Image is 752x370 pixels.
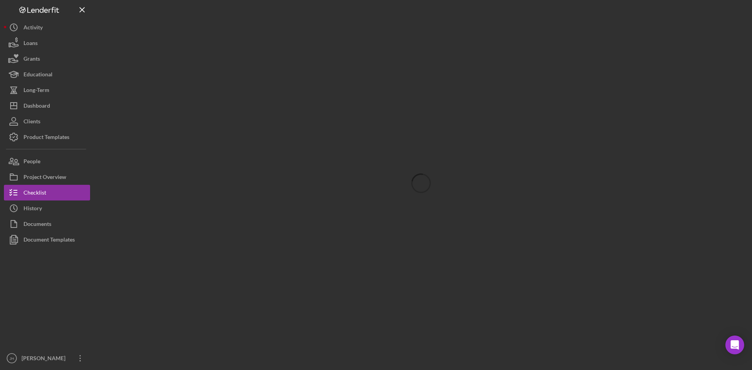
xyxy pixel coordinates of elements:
button: Product Templates [4,129,90,145]
button: Grants [4,51,90,67]
div: Product Templates [23,129,69,147]
div: Loans [23,35,38,53]
button: Clients [4,114,90,129]
div: Grants [23,51,40,69]
div: History [23,200,42,218]
div: Project Overview [23,169,66,187]
text: JH [9,356,14,361]
button: Document Templates [4,232,90,247]
div: Checklist [23,185,46,202]
div: Dashboard [23,98,50,116]
button: JH[PERSON_NAME] [4,350,90,366]
button: History [4,200,90,216]
button: Activity [4,20,90,35]
div: Document Templates [23,232,75,249]
button: People [4,153,90,169]
button: Documents [4,216,90,232]
button: Dashboard [4,98,90,114]
button: Educational [4,67,90,82]
div: Documents [23,216,51,234]
div: Clients [23,114,40,131]
div: People [23,153,40,171]
div: [PERSON_NAME] [20,350,70,368]
button: Project Overview [4,169,90,185]
button: Checklist [4,185,90,200]
button: Long-Term [4,82,90,98]
div: Activity [23,20,43,37]
div: Open Intercom Messenger [725,336,744,354]
button: Loans [4,35,90,51]
div: Long-Term [23,82,49,100]
div: Educational [23,67,52,84]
